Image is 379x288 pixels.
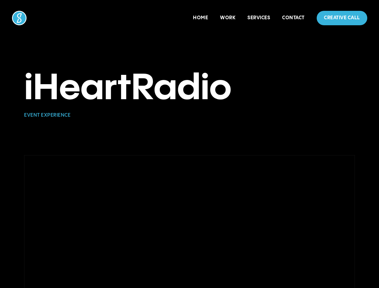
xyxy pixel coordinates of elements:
a: Home [193,15,208,20]
a: Work [220,15,235,20]
p: Creative Call [324,14,360,22]
img: Socialure Logo [12,11,26,25]
a: Services [247,15,270,20]
p: Event Experience [24,112,70,119]
a: Contact [282,15,305,20]
h1: iHeartRadio [24,72,271,106]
